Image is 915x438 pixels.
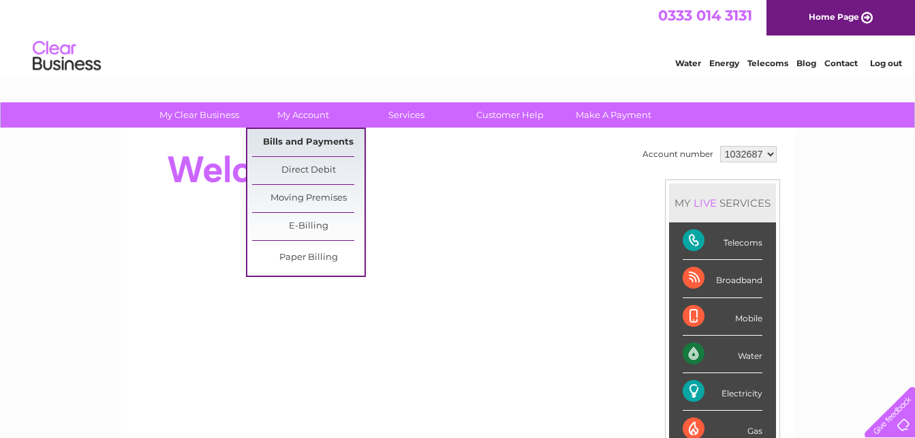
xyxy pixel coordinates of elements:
[824,58,858,68] a: Contact
[252,129,365,156] a: Bills and Payments
[669,184,776,222] div: MY SERVICES
[870,58,902,68] a: Log out
[691,196,719,209] div: LIVE
[252,185,365,212] a: Moving Premises
[136,8,780,66] div: Clear Business is a trading name of Verastar Limited (registered in [GEOGRAPHIC_DATA] No. 3667643...
[247,102,359,128] a: My Account
[639,143,717,166] td: Account number
[252,244,365,272] a: Paper Billing
[252,213,365,240] a: E-Billing
[683,222,762,260] div: Telecoms
[675,58,701,68] a: Water
[143,102,255,128] a: My Clear Business
[796,58,816,68] a: Blog
[683,336,762,373] div: Water
[709,58,739,68] a: Energy
[350,102,463,128] a: Services
[683,298,762,336] div: Mobile
[557,102,670,128] a: Make A Payment
[683,373,762,411] div: Electricity
[454,102,566,128] a: Customer Help
[252,157,365,184] a: Direct Debit
[683,260,762,297] div: Broadband
[32,35,102,77] img: logo.png
[658,7,752,24] a: 0333 014 3131
[747,58,788,68] a: Telecoms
